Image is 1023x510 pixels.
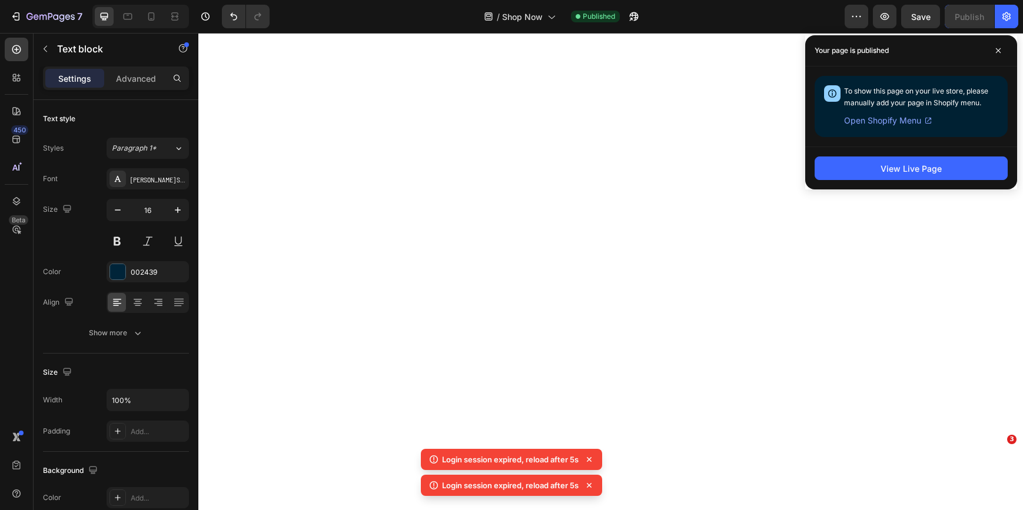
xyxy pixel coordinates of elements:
[43,266,61,277] div: Color
[131,426,186,437] div: Add...
[116,72,156,85] p: Advanced
[9,215,28,225] div: Beta
[815,45,889,56] p: Your page is published
[131,493,186,504] div: Add...
[43,143,64,154] div: Styles
[43,395,62,405] div: Width
[198,33,1023,510] iframe: Design area
[442,479,579,491] p: Login session expired, reload after 5s
[107,389,188,411] input: Auto
[815,156,1008,180] button: View Live Page
[131,267,186,278] div: 002439
[442,454,579,465] p: Login session expired, reload after 5s
[58,72,91,85] p: Settings
[983,452,1011,481] iframe: Intercom live chat
[222,5,270,28] div: Undo/Redo
[881,162,942,175] div: View Live Page
[43,202,74,218] div: Size
[945,5,994,28] button: Publish
[844,114,921,128] span: Open Shopify Menu
[43,295,76,311] div: Align
[43,174,58,184] div: Font
[107,138,189,159] button: Paragraph 1*
[844,86,988,107] span: To show this page on your live store, please manually add your page in Shopify menu.
[955,11,984,23] div: Publish
[911,12,931,22] span: Save
[43,492,61,503] div: Color
[497,11,500,23] span: /
[43,365,74,381] div: Size
[43,426,70,436] div: Padding
[5,5,88,28] button: 7
[43,463,100,479] div: Background
[43,322,189,344] button: Show more
[11,125,28,135] div: 450
[583,11,615,22] span: Published
[502,11,543,23] span: Shop Now
[43,114,75,124] div: Text style
[89,327,144,339] div: Show more
[901,5,940,28] button: Save
[1007,435,1017,444] span: 3
[77,9,82,24] p: 7
[131,174,186,185] div: [PERSON_NAME] Semi Condensed
[112,143,157,154] span: Paragraph 1*
[57,42,157,56] p: Text block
